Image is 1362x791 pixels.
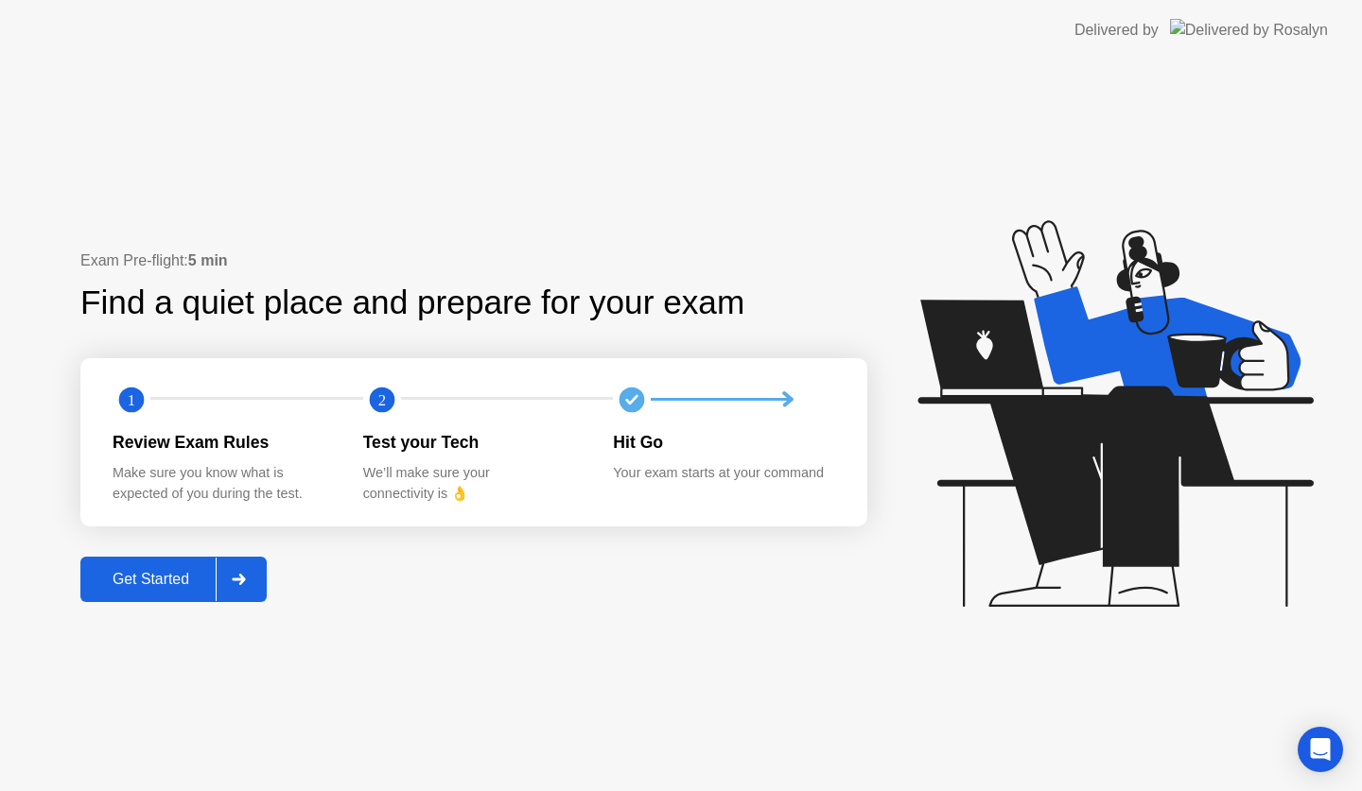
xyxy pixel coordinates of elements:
button: Get Started [80,557,267,602]
div: Hit Go [613,430,833,455]
div: Find a quiet place and prepare for your exam [80,278,747,328]
div: Test your Tech [363,430,584,455]
div: Delivered by [1074,19,1159,42]
div: Review Exam Rules [113,430,333,455]
text: 2 [378,390,386,408]
b: 5 min [188,252,228,268]
div: Open Intercom Messenger [1298,727,1343,772]
text: 1 [128,390,135,408]
div: Your exam starts at your command [613,463,833,484]
div: We’ll make sure your connectivity is 👌 [363,463,584,504]
img: Delivered by Rosalyn [1170,19,1328,41]
div: Make sure you know what is expected of you during the test. [113,463,333,504]
div: Exam Pre-flight: [80,249,867,272]
div: Get Started [86,571,216,588]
